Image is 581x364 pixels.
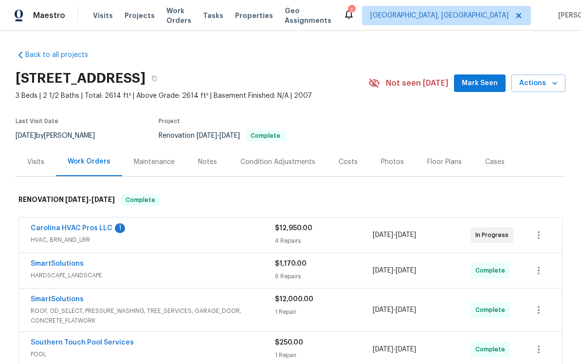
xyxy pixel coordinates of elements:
[381,157,404,167] div: Photos
[31,271,275,280] span: HARDSCAPE_LANDSCAPE
[373,232,393,238] span: [DATE]
[125,11,155,20] span: Projects
[373,346,393,353] span: [DATE]
[285,6,331,25] span: Geo Assignments
[68,157,110,166] div: Work Orders
[91,196,115,203] span: [DATE]
[275,296,313,303] span: $12,000.00
[159,118,180,124] span: Project
[197,132,240,139] span: -
[247,133,284,139] span: Complete
[519,77,558,90] span: Actions
[31,296,84,303] a: SmartSolutions
[475,266,509,275] span: Complete
[373,345,416,354] span: -
[33,11,65,20] span: Maestro
[427,157,462,167] div: Floor Plans
[275,272,373,281] div: 6 Repairs
[275,225,312,232] span: $12,950.00
[16,132,36,139] span: [DATE]
[31,349,275,359] span: POOL
[475,305,509,315] span: Complete
[396,232,416,238] span: [DATE]
[454,74,506,92] button: Mark Seen
[65,196,115,203] span: -
[396,267,416,274] span: [DATE]
[485,157,505,167] div: Cases
[27,157,44,167] div: Visits
[240,157,315,167] div: Condition Adjustments
[197,132,217,139] span: [DATE]
[462,77,498,90] span: Mark Seen
[16,130,107,142] div: by [PERSON_NAME]
[122,195,159,205] span: Complete
[373,307,393,313] span: [DATE]
[65,196,89,203] span: [DATE]
[31,339,134,346] a: Southern Touch Pool Services
[275,307,373,317] div: 1 Repair
[348,6,355,16] div: 1
[16,50,109,60] a: Back to all projects
[31,306,275,326] span: ROOF, OD_SELECT, PRESSURE_WASHING, TREE_SERVICES, GARAGE_DOOR, CONCRETE_FLATWORK
[275,350,373,360] div: 1 Repair
[275,236,373,246] div: 4 Repairs
[275,339,303,346] span: $250.00
[159,132,285,139] span: Renovation
[386,78,448,88] span: Not seen [DATE]
[373,230,416,240] span: -
[275,260,307,267] span: $1,170.00
[198,157,217,167] div: Notes
[166,6,191,25] span: Work Orders
[339,157,358,167] div: Costs
[16,118,58,124] span: Last Visit Date
[115,223,125,233] div: 1
[373,266,416,275] span: -
[145,70,163,87] button: Copy Address
[511,74,565,92] button: Actions
[370,11,508,20] span: [GEOGRAPHIC_DATA], [GEOGRAPHIC_DATA]
[475,345,509,354] span: Complete
[16,184,565,216] div: RENOVATION [DATE]-[DATE]Complete
[203,12,223,19] span: Tasks
[31,260,84,267] a: SmartSolutions
[31,235,275,245] span: HVAC, BRN_AND_LRR
[396,346,416,353] span: [DATE]
[475,230,512,240] span: In Progress
[219,132,240,139] span: [DATE]
[93,11,113,20] span: Visits
[16,91,368,101] span: 3 Beds | 2 1/2 Baths | Total: 2614 ft² | Above Grade: 2614 ft² | Basement Finished: N/A | 2007
[16,73,145,83] h2: [STREET_ADDRESS]
[18,194,115,206] h6: RENOVATION
[373,267,393,274] span: [DATE]
[134,157,175,167] div: Maintenance
[373,305,416,315] span: -
[235,11,273,20] span: Properties
[31,225,112,232] a: Carolina HVAC Pros LLC
[396,307,416,313] span: [DATE]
